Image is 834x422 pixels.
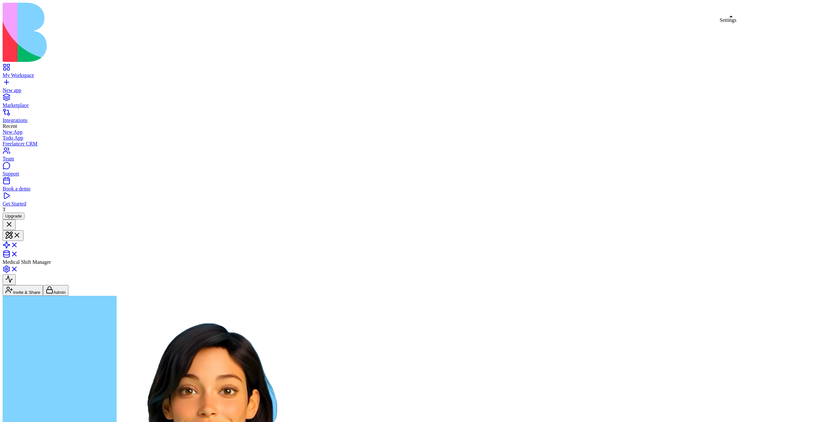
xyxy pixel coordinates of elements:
div: Support [3,171,831,177]
button: Upgrade [3,213,24,219]
div: Get Started [3,201,831,207]
span: Medical Shift Manager [3,259,51,265]
a: Book a demo [3,180,831,192]
div: Settings [720,17,737,23]
a: Todo App [3,135,831,141]
a: Get Started [3,195,831,207]
a: Support [3,165,831,177]
div: Team [3,156,831,162]
a: Freelancer CRM [3,141,831,147]
div: Book a demo [3,186,831,192]
a: New App [3,129,831,135]
a: Upgrade [3,213,24,219]
button: Admin [43,285,68,296]
a: Integrations [3,112,831,123]
a: Marketplace [3,97,831,108]
span: Recent [3,123,17,129]
a: My Workspace [3,67,831,78]
img: logo [3,3,265,62]
span: T [3,207,6,212]
a: Team [3,150,831,162]
a: New app [3,82,831,93]
div: Integrations [3,117,831,123]
div: Marketplace [3,102,831,108]
button: Invite & Share [3,285,43,296]
div: My Workspace [3,72,831,78]
div: New app [3,87,831,93]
